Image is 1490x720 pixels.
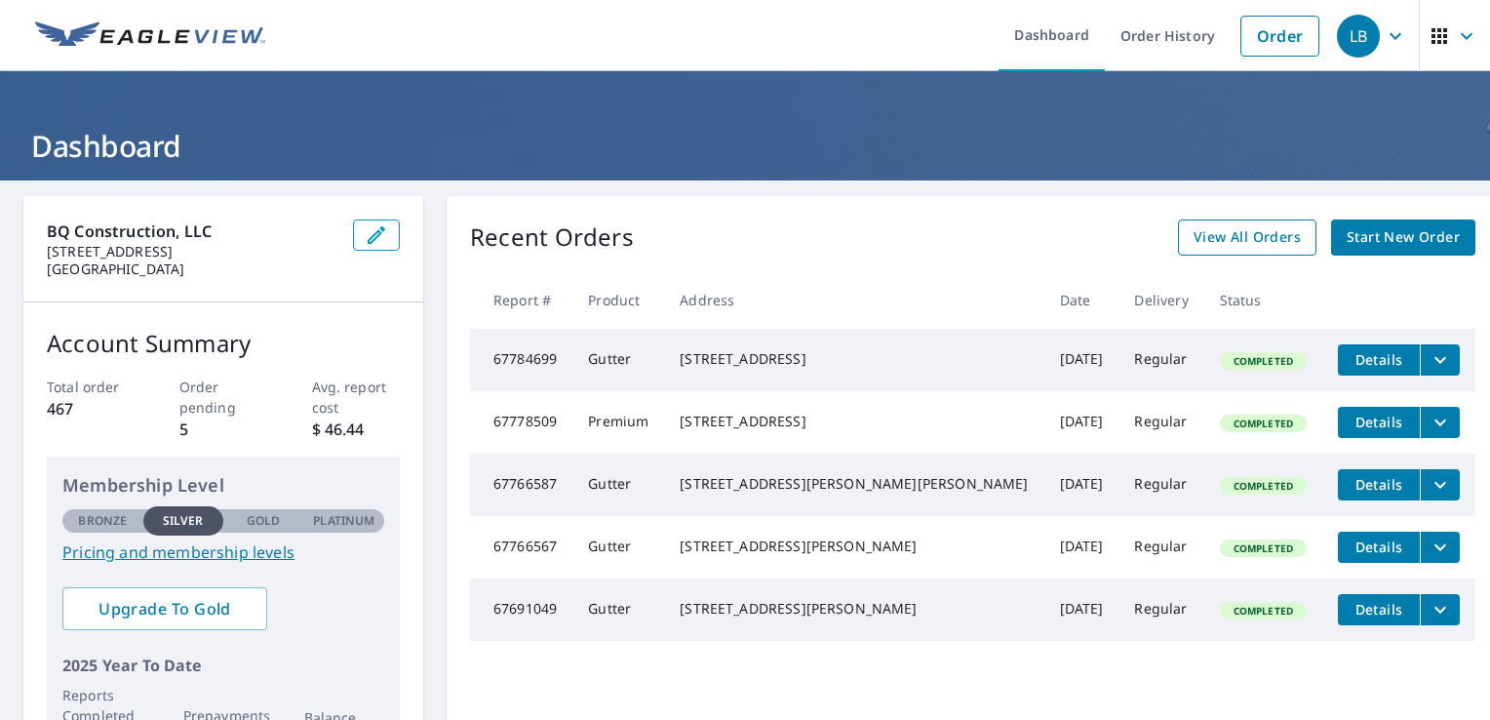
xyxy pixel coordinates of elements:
p: Platinum [313,512,374,530]
td: Regular [1118,516,1203,579]
p: Membership Level [62,472,384,499]
button: filesDropdownBtn-67766587 [1420,469,1460,500]
td: [DATE] [1044,329,1119,391]
span: View All Orders [1194,225,1301,250]
td: 67766567 [470,516,572,579]
td: Premium [572,391,664,454]
p: Total order [47,377,136,397]
button: detailsBtn-67784699 [1338,344,1420,376]
span: Details [1350,600,1408,619]
td: Regular [1118,454,1203,516]
td: 67778509 [470,391,572,454]
div: [STREET_ADDRESS][PERSON_NAME][PERSON_NAME] [680,474,1028,494]
span: Completed [1222,354,1305,368]
button: filesDropdownBtn-67778509 [1420,407,1460,438]
a: Order [1240,16,1319,57]
p: [STREET_ADDRESS] [47,243,337,260]
p: Bronze [78,512,127,530]
div: [STREET_ADDRESS][PERSON_NAME] [680,599,1028,619]
p: 2025 Year To Date [62,654,384,677]
th: Address [664,271,1043,329]
td: Regular [1118,579,1203,641]
td: [DATE] [1044,579,1119,641]
button: detailsBtn-67766567 [1338,532,1420,563]
button: filesDropdownBtn-67784699 [1420,344,1460,376]
span: Completed [1222,541,1305,555]
p: 5 [179,418,268,441]
span: Start New Order [1347,225,1460,250]
th: Delivery [1118,271,1203,329]
span: Upgrade To Gold [78,598,252,620]
td: [DATE] [1044,391,1119,454]
div: [STREET_ADDRESS] [680,349,1028,369]
span: Details [1350,475,1408,494]
a: Start New Order [1331,220,1475,256]
td: 67784699 [470,329,572,391]
td: [DATE] [1044,454,1119,516]
button: detailsBtn-67766587 [1338,469,1420,500]
td: 67691049 [470,579,572,641]
button: filesDropdownBtn-67691049 [1420,594,1460,625]
p: $ 46.44 [312,418,401,441]
th: Report # [470,271,572,329]
button: detailsBtn-67691049 [1338,594,1420,625]
h1: Dashboard [23,126,1467,166]
img: EV Logo [35,21,265,51]
td: Gutter [572,516,664,579]
button: filesDropdownBtn-67766567 [1420,532,1460,563]
td: Gutter [572,579,664,641]
p: Order pending [179,377,268,418]
p: Silver [163,512,204,530]
p: Avg. report cost [312,377,401,418]
a: Upgrade To Gold [62,587,267,630]
div: LB [1337,15,1380,58]
div: [STREET_ADDRESS][PERSON_NAME] [680,537,1028,556]
span: Completed [1222,417,1305,430]
td: Gutter [572,329,664,391]
p: Account Summary [47,326,400,361]
p: Gold [247,512,280,530]
span: Details [1350,413,1408,431]
span: Completed [1222,604,1305,618]
th: Date [1044,271,1119,329]
td: [DATE] [1044,516,1119,579]
td: Regular [1118,329,1203,391]
th: Status [1204,271,1322,329]
span: Completed [1222,479,1305,493]
p: Recent Orders [470,220,634,256]
div: [STREET_ADDRESS] [680,412,1028,431]
th: Product [572,271,664,329]
span: Details [1350,350,1408,369]
td: Gutter [572,454,664,516]
td: Regular [1118,391,1203,454]
td: 67766587 [470,454,572,516]
p: [GEOGRAPHIC_DATA] [47,260,337,278]
p: 467 [47,397,136,420]
span: Details [1350,538,1408,556]
button: detailsBtn-67778509 [1338,407,1420,438]
p: BQ Construction, LLC [47,220,337,243]
a: Pricing and membership levels [62,540,384,564]
a: View All Orders [1178,220,1316,256]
